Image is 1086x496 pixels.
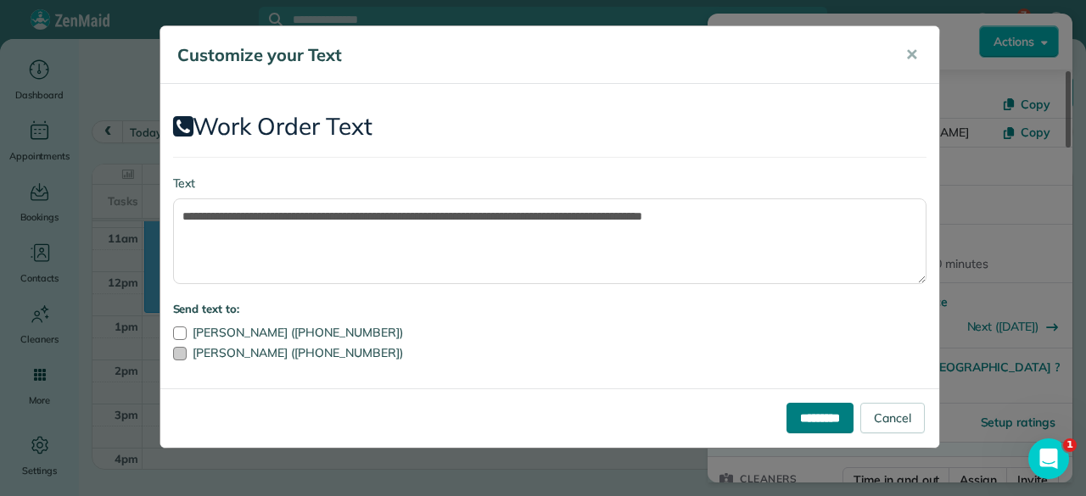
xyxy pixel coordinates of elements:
iframe: Intercom live chat [1028,438,1069,479]
a: Cancel [860,403,925,433]
label: Text [173,175,926,192]
span: ✕ [905,45,918,64]
span: 1 [1063,438,1077,452]
h2: Work Order Text [173,114,926,140]
span: [PERSON_NAME] ([PHONE_NUMBER]) [193,345,403,360]
span: [PERSON_NAME] ([PHONE_NUMBER]) [193,325,403,340]
h5: Customize your Text [177,43,882,67]
strong: Send text to: [173,302,240,315]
